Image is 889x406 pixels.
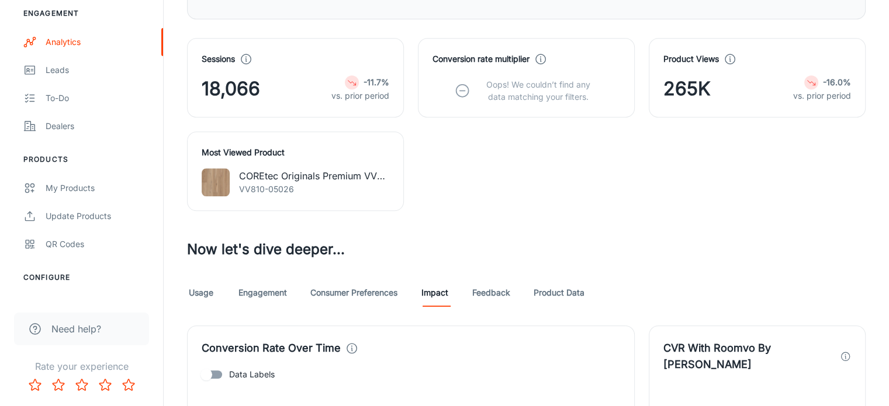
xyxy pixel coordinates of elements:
[793,89,851,102] p: vs. prior period
[239,183,389,196] p: VV810-05026
[433,53,530,65] h4: Conversion rate multiplier
[478,78,599,103] p: Oops! We couldn’t find any data matching your filters.
[47,373,70,397] button: Rate 2 star
[202,53,235,65] h4: Sessions
[46,120,151,133] div: Dealers
[238,279,287,307] a: Engagement
[117,373,140,397] button: Rate 5 star
[46,64,151,77] div: Leads
[9,359,154,373] p: Rate your experience
[663,75,711,103] span: 265K
[46,210,151,223] div: Update Products
[239,169,389,183] p: COREtec Originals Premium VV810
[187,239,866,260] h3: Now let's dive deeper...
[823,77,851,87] strong: -16.0%
[229,368,275,381] span: Data Labels
[202,75,260,103] span: 18,066
[310,279,397,307] a: Consumer Preferences
[331,89,389,102] p: vs. prior period
[202,146,389,159] h4: Most Viewed Product
[202,340,341,356] h4: Conversion Rate Over Time
[663,53,719,65] h4: Product Views
[46,36,151,48] div: Analytics
[23,373,47,397] button: Rate 1 star
[534,279,584,307] a: Product Data
[46,92,151,105] div: To-do
[472,279,510,307] a: Feedback
[202,168,230,196] img: COREtec Originals Premium VV810
[187,279,215,307] a: Usage
[46,238,151,251] div: QR Codes
[663,340,835,373] h4: CVR With Roomvo By [PERSON_NAME]
[364,77,389,87] strong: -11.7%
[51,322,101,336] span: Need help?
[46,182,151,195] div: My Products
[94,373,117,397] button: Rate 4 star
[421,279,449,307] a: Impact
[70,373,94,397] button: Rate 3 star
